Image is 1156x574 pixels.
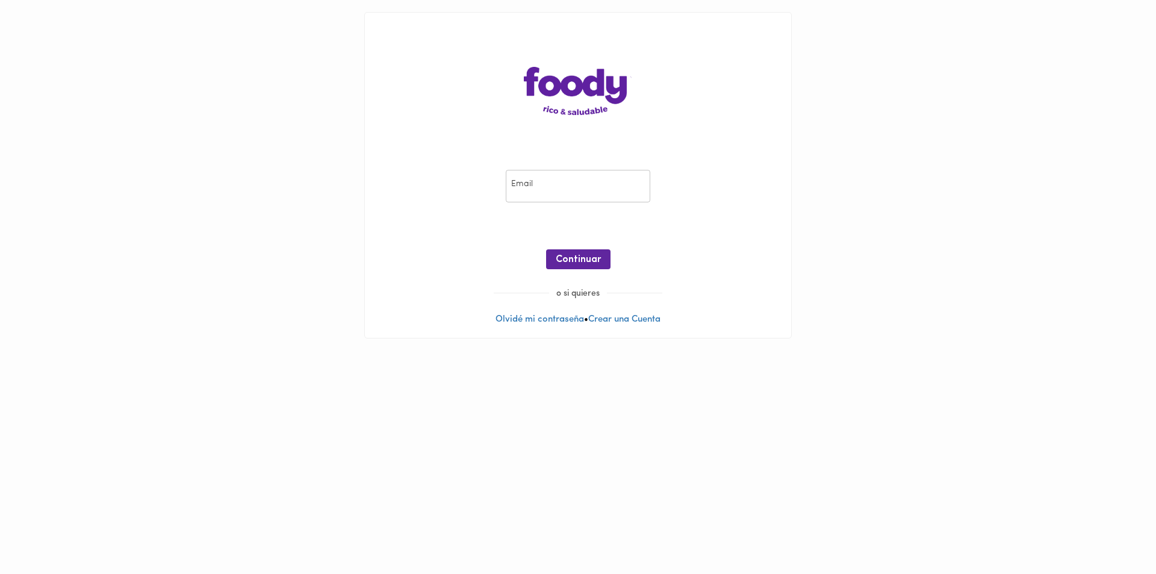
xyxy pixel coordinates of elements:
[1086,504,1144,562] iframe: Messagebird Livechat Widget
[546,249,611,269] button: Continuar
[556,254,601,266] span: Continuar
[506,170,650,203] input: pepitoperez@gmail.com
[365,13,791,338] div: •
[524,67,632,115] img: logo-main-page.png
[588,315,660,324] a: Crear una Cuenta
[549,289,607,298] span: o si quieres
[496,315,584,324] a: Olvidé mi contraseña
